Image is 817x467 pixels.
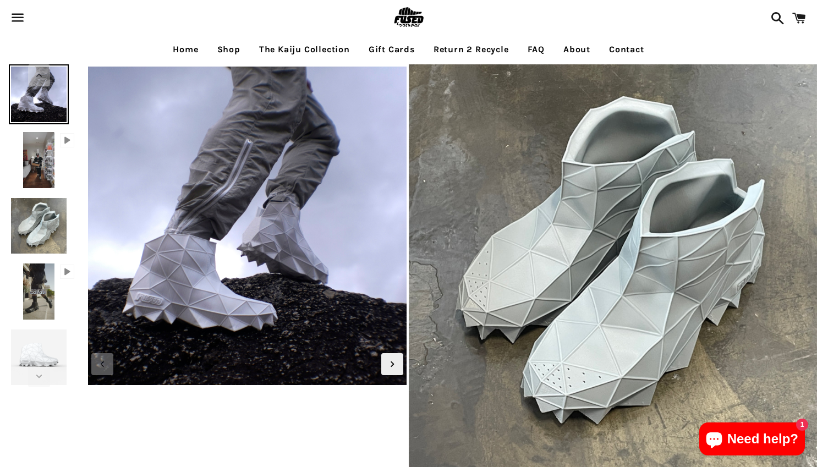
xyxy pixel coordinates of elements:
[9,327,69,387] img: [3D printed Shoes] - lightweight custom 3dprinted shoes sneakers sandals fused footwear
[555,36,599,63] a: About
[696,422,808,458] inbox-online-store-chat: Shopify online store chat
[381,353,403,375] div: Next slide
[519,36,553,63] a: FAQ
[91,353,113,375] div: Previous slide
[251,36,358,63] a: The Kaiju Collection
[165,36,206,63] a: Home
[9,64,69,124] img: [3D printed Shoes] - lightweight custom 3dprinted shoes sneakers sandals fused footwear
[9,196,69,256] img: [3D printed Shoes] - lightweight custom 3dprinted shoes sneakers sandals fused footwear
[425,36,517,63] a: Return 2 Recycle
[601,36,652,63] a: Contact
[360,36,423,63] a: Gift Cards
[209,36,249,63] a: Shop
